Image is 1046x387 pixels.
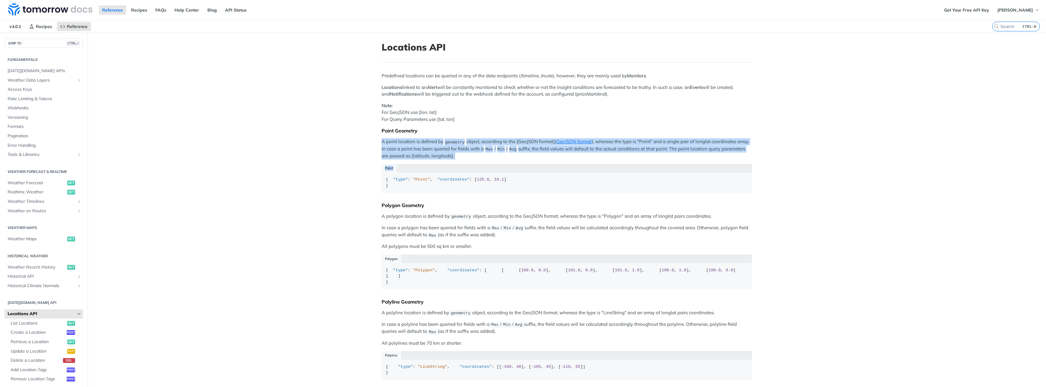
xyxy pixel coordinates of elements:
span: Min [497,147,504,152]
span: "Polygon" [413,268,435,273]
span: "type" [393,268,408,273]
span: 101.0 [568,268,580,273]
span: 1.0 [632,268,639,273]
span: put [67,349,75,354]
span: Add Location Tags [11,367,65,373]
span: Delete a Location [11,357,61,364]
a: Webhooks [5,104,83,113]
span: Weather Forecast [8,180,66,186]
a: List Locationsget [8,319,83,328]
p: All polylines must be 70 km or shorter. [382,340,752,347]
span: Weather Timelines [8,199,75,205]
h2: Historical Weather [5,253,83,259]
button: Show subpages for Weather Data Layers [77,78,81,83]
span: "LineString" [418,364,447,369]
p: For GeoJSON use [lon, lat] For Query Parameters use [lat, lon] [382,102,752,123]
span: 100 [504,364,511,369]
a: Pagination [5,132,83,141]
a: API Status [222,5,250,15]
a: GeoJSON format [556,139,592,144]
button: Show subpages for Historical Climate Normals [77,283,81,288]
span: 0.0 [539,268,546,273]
span: Realtime Weather [8,189,66,195]
strong: Event [690,84,702,90]
h2: Fundamentals [5,57,83,62]
h2: Weather Maps [5,225,83,230]
span: get [67,265,75,270]
strong: Monitors [627,73,646,79]
a: Rate Limiting & Tokens [5,94,83,104]
p: linked to an will be constantly monitored to check whether or not the Insight conditions are fore... [382,84,752,98]
div: { : , : [ [ [ , ], [ , ], [ , ], [ , ], [ , ] ] ] } [386,267,748,285]
div: { : , : [ , ] } [386,177,748,188]
a: Historical APIShow subpages for Historical API [5,272,83,281]
button: [PERSON_NAME] [994,5,1043,15]
a: FAQs [152,5,170,15]
span: 45 [546,364,551,369]
span: Avg [515,322,522,327]
span: [PERSON_NAME] [997,7,1033,13]
a: Weather Forecastget [5,178,83,188]
span: [DATE][DOMAIN_NAME] APIs [8,68,81,74]
span: get [67,340,75,344]
span: "Point" [413,177,430,182]
span: "type" [393,177,408,182]
span: 100.0 [521,268,534,273]
a: Weather Data LayersShow subpages for Weather Data Layers [5,76,83,85]
a: Locations APIHide subpages for Locations API [5,309,83,318]
a: Remove Location Tagspost [8,375,83,384]
p: In case a polygon has been queried for fields with a / / suffix, the field values will be calcula... [382,224,752,239]
p: Predefined locations can be queried in any of the data endpoints (/timeline, /route), however, th... [382,72,752,79]
span: geometry [451,311,470,315]
span: Retrieve a Location [11,339,66,345]
span: Max [429,329,436,334]
a: Weather TimelinesShow subpages for Weather Timelines [5,197,83,206]
a: Access Keys [5,85,83,94]
a: Tools & LibrariesShow subpages for Tools & Libraries [5,150,83,159]
h2: Weather Forecast & realtime [5,169,83,174]
a: Error Handling [5,141,83,150]
button: Hide subpages for Locations API [77,311,81,316]
span: Locations API [8,311,75,317]
span: Error Handling [8,142,81,149]
button: Show subpages for Weather Timelines [77,199,81,204]
a: Formats [5,122,83,131]
a: Weather Recent Historyget [5,263,83,272]
span: post [67,330,75,335]
span: 0.0 [726,268,733,273]
span: Create a Location [11,329,65,336]
a: Recipes [26,22,55,31]
p: A point location is defined by object, according to the [GeoJSON format]( ), whereas the type is ... [382,138,752,159]
span: Recipes [36,24,52,29]
span: 101.0 [615,268,627,273]
a: Weather Mapsget [5,234,83,244]
span: "coordinates" [447,268,479,273]
span: 0.0 [585,268,593,273]
span: 100.0 [708,268,721,273]
button: Show subpages for Historical API [77,274,81,279]
span: Versioning [8,114,81,121]
h1: Locations API [382,42,752,53]
strong: Locations [382,84,402,90]
span: 125.6 [477,177,489,182]
kbd: CTRL-K [1021,23,1038,30]
span: Historical Climate Normals [8,283,75,289]
a: Help Center [171,5,203,15]
span: Reference [67,24,88,29]
span: Historical API [8,273,75,280]
span: geometry [451,214,471,219]
span: del [63,358,75,363]
span: Weather Recent History [8,264,66,270]
span: Weather Data Layers [8,77,75,83]
span: Pagination [8,133,81,139]
span: Max [491,322,498,327]
span: 1.0 [679,268,686,273]
span: Min [503,322,510,327]
span: 55 [576,364,580,369]
a: Delete a Locationdel [8,356,83,365]
span: "type" [398,364,413,369]
strong: Note: [382,103,393,108]
a: Historical Climate NormalsShow subpages for Historical Climate Normals [5,281,83,290]
div: { : , : [[ , ], [ , ], [ , ]] } [386,364,748,376]
p: A polyline location is defined by object, according to the GeoJSON format, whereas the type is "L... [382,309,752,316]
